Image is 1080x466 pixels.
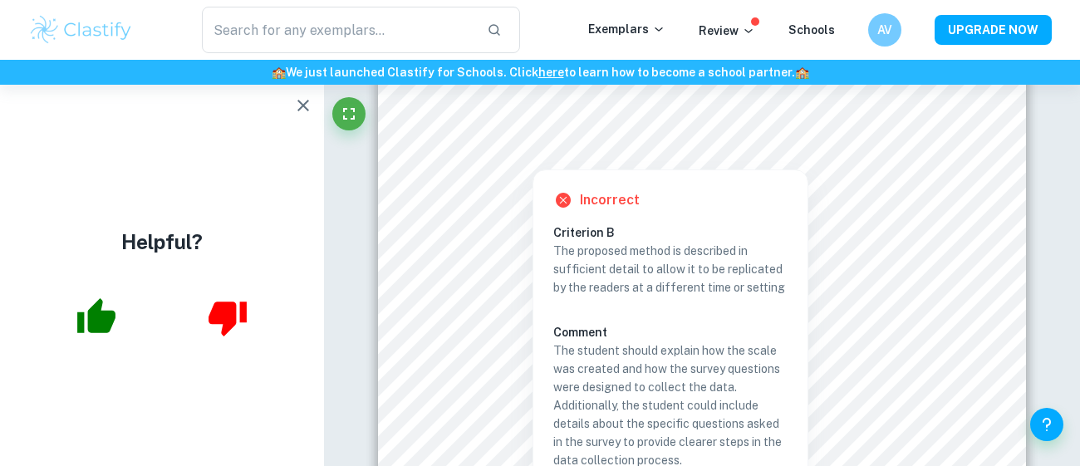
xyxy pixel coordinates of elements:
h6: Criterion B [553,223,801,242]
p: Exemplars [588,20,665,38]
p: The proposed method is described in sufficient detail to allow it to be replicated by the readers... [553,242,788,297]
button: Help and Feedback [1030,408,1063,441]
p: Review [699,22,755,40]
button: UPGRADE NOW [935,15,1052,45]
h6: We just launched Clastify for Schools. Click to learn how to become a school partner. [3,63,1077,81]
input: Search for any exemplars... [202,7,474,53]
h6: AV [876,21,895,39]
span: 🏫 [272,66,286,79]
button: AV [868,13,901,47]
h4: Helpful? [121,227,203,257]
a: here [538,66,564,79]
button: Fullscreen [332,97,366,130]
h6: Incorrect [580,190,640,210]
span: 🏫 [795,66,809,79]
a: Schools [788,23,835,37]
h6: Comment [553,323,788,341]
img: Clastify logo [28,13,134,47]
